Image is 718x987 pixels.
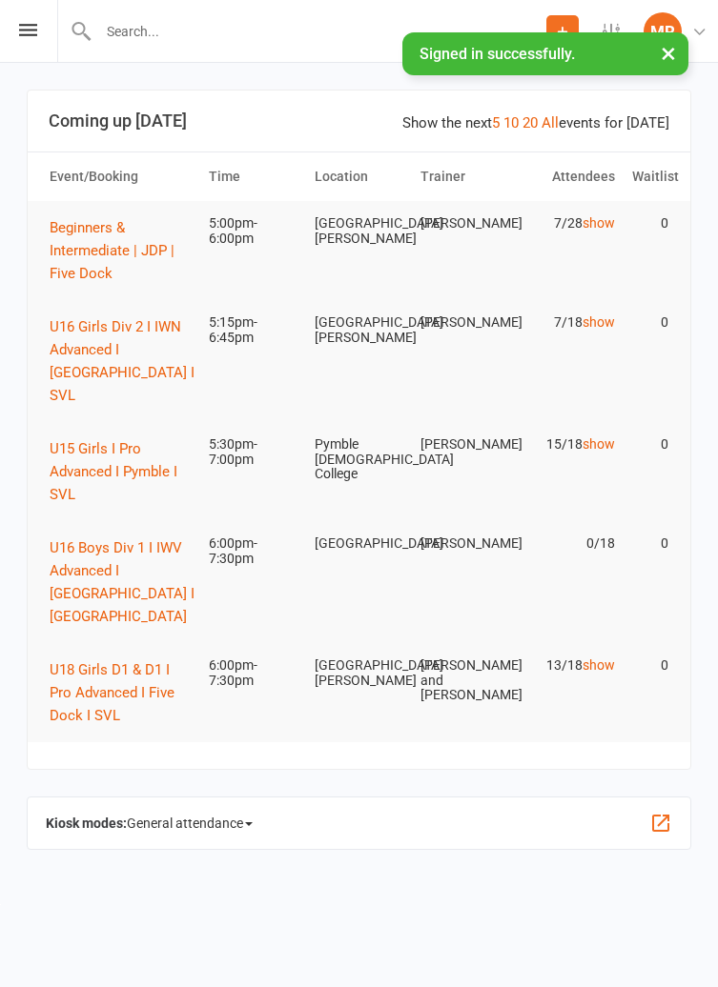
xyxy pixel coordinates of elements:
a: show [583,314,615,330]
span: General attendance [127,808,253,838]
a: 5 [492,114,500,131]
td: 5:00pm-6:00pm [200,201,306,261]
td: 15/18 [518,422,624,467]
h3: Coming up [DATE] [49,111,669,131]
td: 0 [624,422,677,467]
button: Beginners & Intermediate | JDP | Five Dock [50,216,192,285]
td: 13/18 [518,643,624,688]
span: Signed in successfully. [420,45,575,63]
input: Search... [92,18,546,45]
td: 6:00pm-7:30pm [200,643,306,703]
td: 0 [624,300,677,345]
button: U15 Girls I Pro Advanced I Pymble I SVL [50,437,192,506]
th: Event/Booking [41,152,200,201]
td: 5:15pm-6:45pm [200,300,306,360]
th: Time [200,152,306,201]
a: 20 [523,114,538,131]
td: 5:30pm-7:00pm [200,422,306,482]
th: Waitlist [624,152,677,201]
td: 0 [624,521,677,566]
th: Attendees [518,152,624,201]
button: U16 Girls Div 2 I IWN Advanced I [GEOGRAPHIC_DATA] I SVL [50,315,200,407]
button: U18 Girls D1 & D1 I Pro Advanced I Five Dock I SVL [50,658,192,727]
a: show [583,215,615,231]
td: Pymble [DEMOGRAPHIC_DATA] College [306,422,412,496]
button: U16 Boys Div 1 I IWV Advanced I [GEOGRAPHIC_DATA] I [GEOGRAPHIC_DATA] [50,536,200,628]
td: [GEOGRAPHIC_DATA][PERSON_NAME] [306,201,412,261]
td: 7/28 [518,201,624,246]
th: Trainer [412,152,518,201]
td: [GEOGRAPHIC_DATA] [306,521,412,566]
button: × [651,32,686,73]
td: 7/18 [518,300,624,345]
td: 6:00pm-7:30pm [200,521,306,581]
td: [PERSON_NAME] [412,422,518,467]
td: [PERSON_NAME] [412,201,518,246]
div: MR [644,12,682,50]
td: 0/18 [518,521,624,566]
span: U18 Girls D1 & D1 I Pro Advanced I Five Dock I SVL [50,661,174,724]
span: U15 Girls I Pro Advanced I Pymble I SVL [50,440,177,503]
td: [PERSON_NAME] [412,300,518,345]
a: 10 [503,114,519,131]
td: [PERSON_NAME] [412,521,518,566]
td: [PERSON_NAME] and [PERSON_NAME] [412,643,518,717]
a: show [583,657,615,673]
td: 0 [624,643,677,688]
a: show [583,436,615,452]
span: U16 Girls Div 2 I IWN Advanced I [GEOGRAPHIC_DATA] I SVL [50,318,195,404]
td: [GEOGRAPHIC_DATA][PERSON_NAME] [306,643,412,703]
td: [GEOGRAPHIC_DATA][PERSON_NAME] [306,300,412,360]
th: Location [306,152,412,201]
td: 0 [624,201,677,246]
a: All [542,114,559,131]
span: Beginners & Intermediate | JDP | Five Dock [50,219,174,282]
div: Show the next events for [DATE] [402,111,669,134]
span: U16 Boys Div 1 I IWV Advanced I [GEOGRAPHIC_DATA] I [GEOGRAPHIC_DATA] [50,539,195,625]
strong: Kiosk modes: [46,816,127,831]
